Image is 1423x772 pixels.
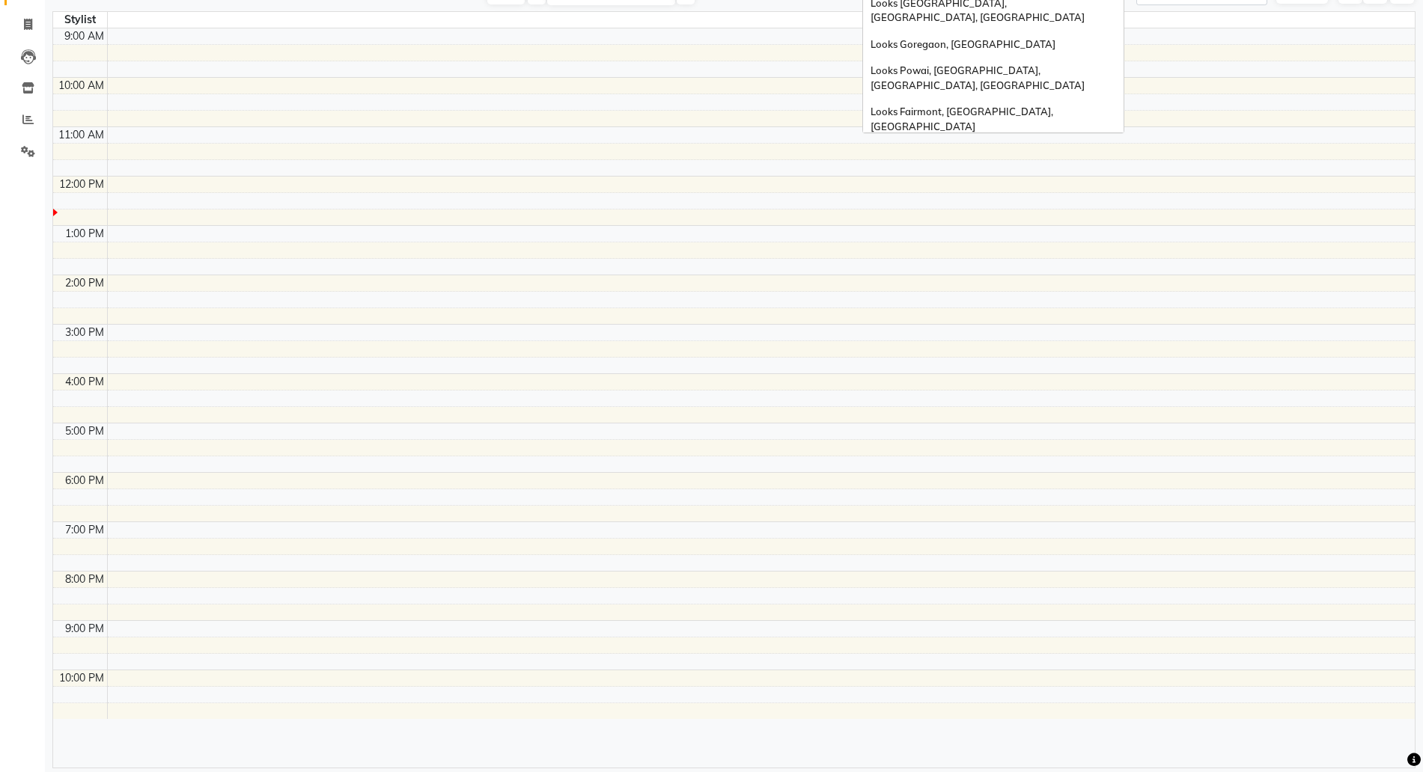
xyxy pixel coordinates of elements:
div: 4:00 PM [62,374,107,390]
div: 9:00 AM [61,28,107,44]
div: 12:00 PM [56,177,107,192]
div: 5:00 PM [62,423,107,439]
div: Stylist [53,12,107,28]
div: 10:00 PM [56,670,107,686]
span: Looks Goregaon, [GEOGRAPHIC_DATA] [871,38,1055,50]
div: 6:00 PM [62,473,107,488]
div: 9:00 PM [62,621,107,637]
div: 7:00 PM [62,522,107,538]
div: 3:00 PM [62,325,107,340]
div: 8:00 PM [62,572,107,587]
div: 2:00 PM [62,275,107,291]
span: Looks Powai, [GEOGRAPHIC_DATA], [GEOGRAPHIC_DATA], [GEOGRAPHIC_DATA] [871,64,1085,91]
div: 10:00 AM [55,78,107,94]
span: Looks Fairmont, [GEOGRAPHIC_DATA], [GEOGRAPHIC_DATA] [871,105,1055,132]
div: 1:00 PM [62,226,107,242]
div: 11:00 AM [55,127,107,143]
